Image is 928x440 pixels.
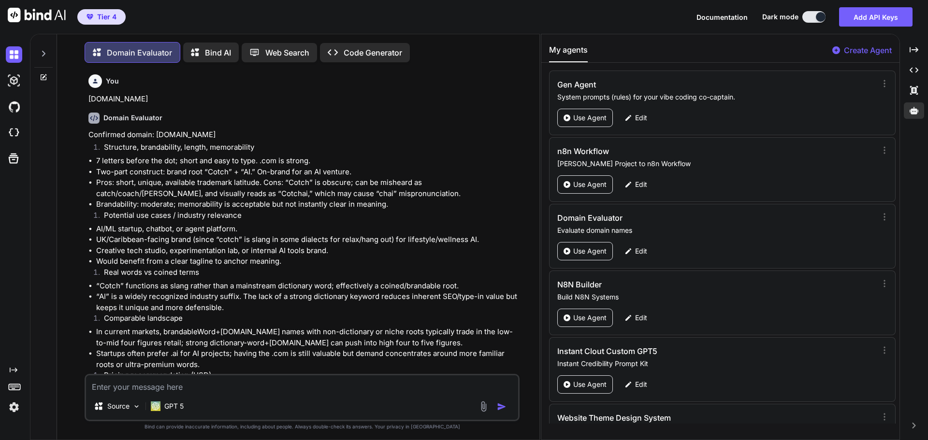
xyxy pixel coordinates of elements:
[96,199,518,210] li: Brandability: moderate; memorability is acceptable but not instantly clear in meaning.
[497,402,507,412] img: icon
[844,44,892,56] p: Create Agent
[573,113,607,123] p: Use Agent
[557,212,778,224] h3: Domain Evaluator
[557,412,778,424] h3: Website Theme Design System
[96,245,518,256] li: Creative tech studio, experimentation lab, or internal AI tools brand.
[96,234,518,245] li: UK/Caribbean-facing brand (since “cotch” is slang in some dialects for relax/hang out) for lifest...
[635,246,647,256] p: Edit
[557,292,873,302] p: Build N8N Systems
[478,401,489,412] img: attachment
[573,313,607,323] p: Use Agent
[265,47,309,58] p: Web Search
[6,46,22,63] img: darkChat
[96,210,518,224] li: Potential use cases / industry relevance
[77,9,126,25] button: premiumTier 4
[635,313,647,323] p: Edit
[132,402,141,411] img: Pick Models
[635,380,647,389] p: Edit
[557,359,873,369] p: Instant Credibility Prompt Kit
[96,177,518,199] li: Pros: short, unique, available trademark latitude. Cons: “Cotch” is obscure; can be misheard as c...
[85,423,520,430] p: Bind can provide inaccurate information, including about people. Always double-check its answers....
[96,281,518,292] li: “Cotch” functions as slang rather than a mainstream dictionary word; effectively a coined/brandab...
[6,72,22,89] img: darkAi-studio
[557,345,778,357] h3: Instant Clout Custom GPT5
[96,326,518,348] li: In current markets, brandableWord+[DOMAIN_NAME] names with non-dictionary or niche roots typicall...
[344,47,402,58] p: Code Generator
[107,401,130,411] p: Source
[96,267,518,281] li: Real words vs coined terms
[6,399,22,415] img: settings
[205,47,231,58] p: Bind AI
[573,380,607,389] p: Use Agent
[557,279,778,290] h3: N8N Builder
[839,7,913,27] button: Add API Keys
[635,180,647,189] p: Edit
[96,256,518,267] li: Would benefit from a clear tagline to anchor meaning.
[88,129,518,141] p: Confirmed domain: [DOMAIN_NAME]
[557,159,873,169] p: [PERSON_NAME] Project to n8n Workflow
[96,348,518,370] li: Startups often prefer .ai for AI projects; having the .com is still valuable but demand concentra...
[103,113,162,123] h6: Domain Evaluator
[557,79,778,90] h3: Gen Agent
[6,99,22,115] img: githubDark
[96,313,518,326] li: Comparable landscape
[96,370,518,383] li: Pricing recommendation (USD)
[557,145,778,157] h3: n8n Workflow
[549,44,588,62] button: My agents
[573,246,607,256] p: Use Agent
[88,94,518,105] p: [DOMAIN_NAME]
[635,113,647,123] p: Edit
[87,14,93,20] img: premium
[96,167,518,178] li: Two-part construct: brand root “Cotch” + “AI.” On-brand for an AI venture.
[696,13,748,21] span: Documentation
[107,47,172,58] p: Domain Evaluator
[573,180,607,189] p: Use Agent
[96,291,518,313] li: “AI” is a widely recognized industry suffix. The lack of a strong dictionary keyword reduces inhe...
[557,92,873,102] p: System prompts (rules) for your vibe coding co-captain.
[96,156,518,167] li: 7 letters before the dot; short and easy to type. .com is strong.
[557,226,873,235] p: Evaluate domain names
[96,142,518,156] li: Structure, brandability, length, memorability
[696,12,748,22] button: Documentation
[8,8,66,22] img: Bind AI
[762,12,798,22] span: Dark mode
[97,12,116,22] span: Tier 4
[106,76,119,86] h6: You
[96,224,518,235] li: AI/ML startup, chatbot, or agent platform.
[151,401,160,411] img: GPT 5
[164,401,184,411] p: GPT 5
[6,125,22,141] img: cloudideIcon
